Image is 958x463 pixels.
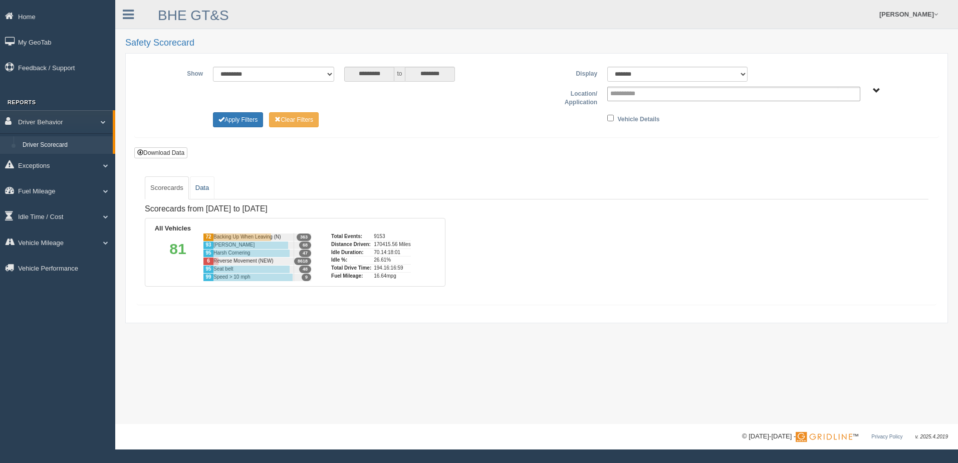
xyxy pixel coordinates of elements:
[203,265,213,273] div: 95
[374,249,410,257] div: 70.14:18:01
[331,256,371,264] div: Idle %:
[331,264,371,272] div: Total Drive Time:
[297,234,311,241] span: 363
[302,274,311,281] span: 9
[155,224,191,232] b: All Vehicles
[331,241,371,249] div: Distance Driven:
[203,249,213,257] div: 95
[269,112,319,127] button: Change Filter Options
[158,8,229,23] a: BHE GT&S
[203,257,213,265] div: 6
[153,233,203,281] div: 81
[537,67,602,79] label: Display
[190,176,214,199] a: Data
[203,273,213,281] div: 99
[394,67,404,82] span: to
[374,256,410,264] div: 26.61%
[294,258,311,265] span: 8618
[331,233,371,241] div: Total Events:
[145,204,445,213] h4: Scorecards from [DATE] to [DATE]
[796,432,852,442] img: Gridline
[299,266,311,273] span: 48
[299,242,311,249] span: 68
[203,233,213,241] div: 72
[203,241,213,249] div: 93
[331,272,371,280] div: Fuel Mileage:
[374,241,410,249] div: 170415.56 Miles
[374,264,410,272] div: 194.16:16:59
[915,434,948,439] span: v. 2025.4.2019
[617,112,659,124] label: Vehicle Details
[537,87,602,107] label: Location/ Application
[299,250,311,257] span: 47
[213,112,263,127] button: Change Filter Options
[18,136,113,154] a: Driver Scorecard
[142,67,208,79] label: Show
[374,272,410,280] div: 16.64mpg
[134,147,187,158] button: Download Data
[871,434,902,439] a: Privacy Policy
[742,431,948,442] div: © [DATE]-[DATE] - ™
[374,233,410,241] div: 9153
[125,38,948,48] h2: Safety Scorecard
[331,249,371,257] div: Idle Duration:
[145,176,189,199] a: Scorecards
